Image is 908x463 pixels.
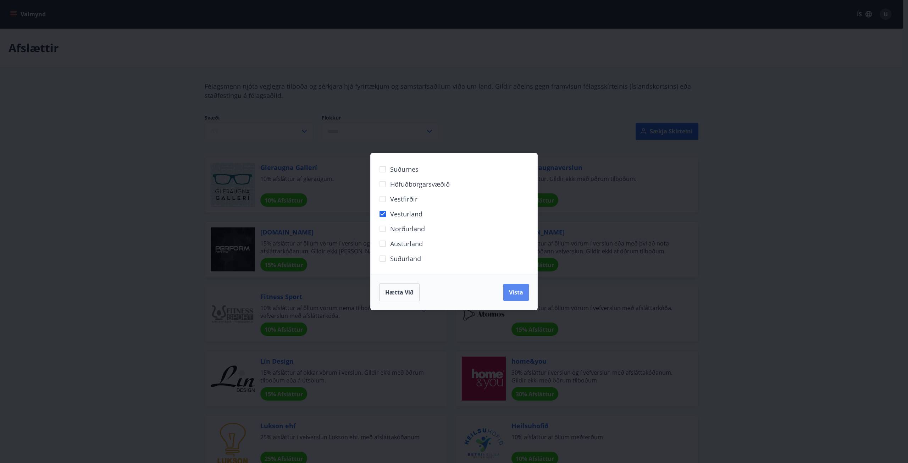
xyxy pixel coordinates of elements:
span: Höfuðborgarsvæðið [390,180,450,189]
span: Suðurnes [390,165,419,174]
span: Suðurland [390,254,421,263]
span: Vestfirðir [390,194,417,204]
span: Norðurland [390,224,425,233]
span: Hætta við [385,288,414,296]
span: Vista [509,288,523,296]
span: Austurland [390,239,423,248]
button: Hætta við [379,283,420,301]
span: Vesturland [390,209,422,219]
button: Vista [503,284,529,301]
